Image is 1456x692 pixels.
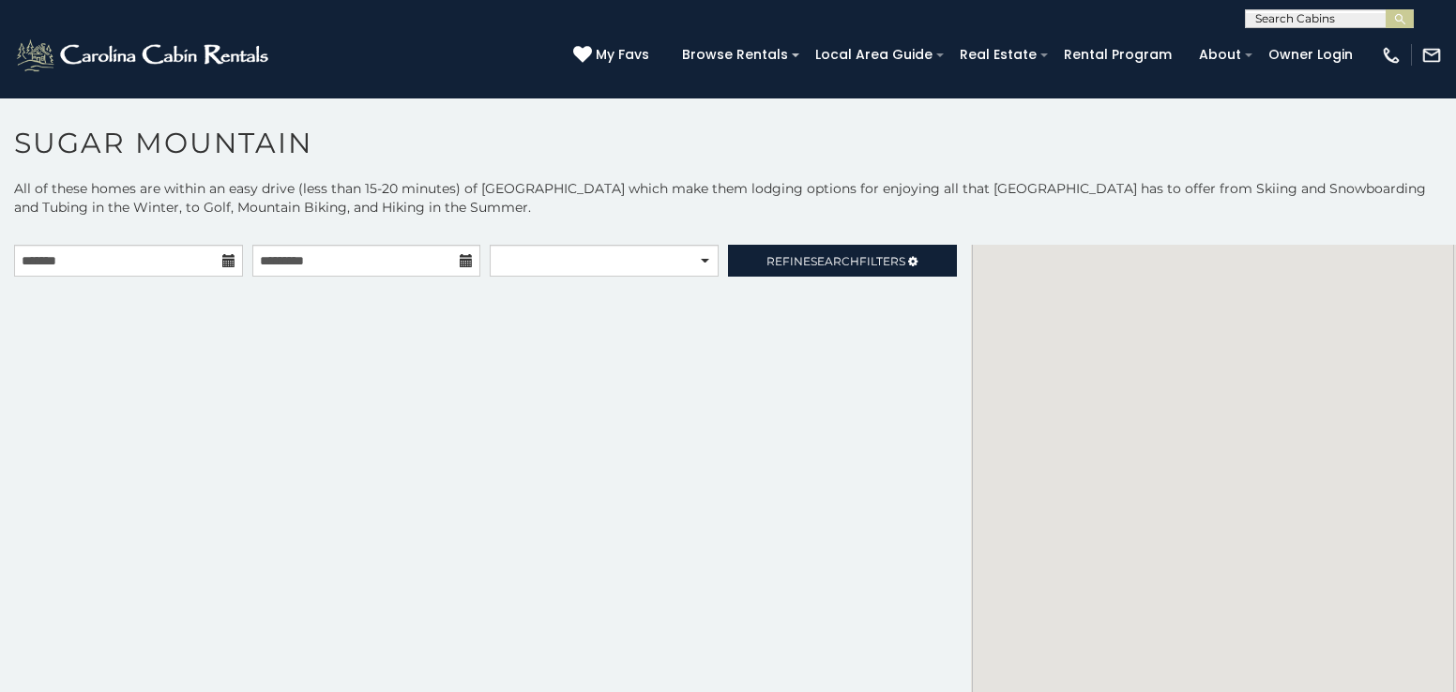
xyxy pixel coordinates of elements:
span: Refine Filters [766,254,905,268]
a: Browse Rentals [673,40,797,69]
a: Owner Login [1259,40,1362,69]
a: Real Estate [950,40,1046,69]
span: My Favs [596,45,649,65]
span: Search [811,254,859,268]
a: My Favs [573,45,654,66]
img: phone-regular-white.png [1381,45,1402,66]
img: mail-regular-white.png [1421,45,1442,66]
img: White-1-2.png [14,37,274,74]
a: RefineSearchFilters [728,245,957,277]
a: Rental Program [1054,40,1181,69]
a: About [1190,40,1251,69]
a: Local Area Guide [806,40,942,69]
